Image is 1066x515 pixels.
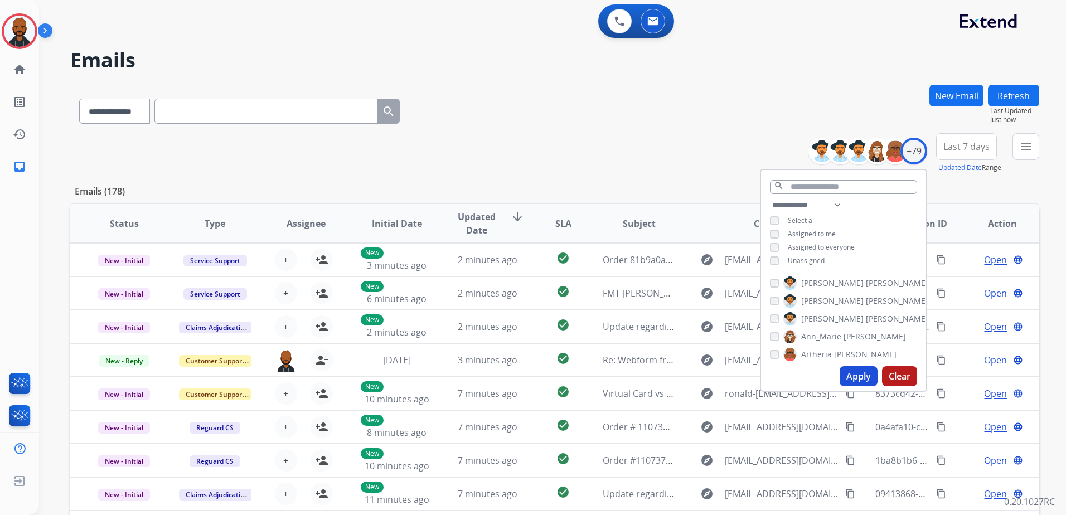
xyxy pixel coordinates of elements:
[725,353,839,367] span: [EMAIL_ADDRESS][DOMAIN_NAME]
[936,133,997,160] button: Last 7 days
[834,349,897,360] span: [PERSON_NAME]
[367,326,427,338] span: 2 minutes ago
[183,288,247,300] span: Service Support
[844,331,906,342] span: [PERSON_NAME]
[801,331,841,342] span: Ann_Marie
[788,229,836,239] span: Assigned to me
[555,217,571,230] span: SLA
[275,249,297,271] button: +
[801,295,864,307] span: [PERSON_NAME]
[1013,489,1023,499] mat-icon: language
[700,387,714,400] mat-icon: explore
[205,217,225,230] span: Type
[623,217,656,230] span: Subject
[866,295,928,307] span: [PERSON_NAME]
[190,422,240,434] span: Reguard CS
[98,288,150,300] span: New - Initial
[801,349,832,360] span: Artheria
[458,287,517,299] span: 2 minutes ago
[13,95,26,109] mat-icon: list_alt
[1013,422,1023,432] mat-icon: language
[458,254,517,266] span: 2 minutes ago
[754,217,797,230] span: Customer
[315,454,328,467] mat-icon: person_add
[315,320,328,333] mat-icon: person_add
[700,487,714,501] mat-icon: explore
[603,354,870,366] span: Re: Webform from [EMAIL_ADDRESS][DOMAIN_NAME] on [DATE]
[984,286,1007,300] span: Open
[361,381,384,392] p: New
[98,455,150,467] span: New - Initial
[315,286,328,300] mat-icon: person_add
[788,256,825,265] span: Unassigned
[866,313,928,324] span: [PERSON_NAME]
[725,387,839,400] span: ronald-[EMAIL_ADDRESS][DOMAIN_NAME]
[556,251,570,265] mat-icon: check_circle
[700,320,714,333] mat-icon: explore
[700,420,714,434] mat-icon: explore
[725,286,839,300] span: [EMAIL_ADDRESS][DOMAIN_NAME]
[452,210,502,237] span: Updated Date
[179,388,251,400] span: Customer Support
[936,255,946,265] mat-icon: content_copy
[367,293,427,305] span: 6 minutes ago
[283,387,288,400] span: +
[725,487,839,501] span: [EMAIL_ADDRESS][DOMAIN_NAME]
[275,349,297,372] img: agent-avatar
[383,354,411,366] span: [DATE]
[458,454,517,467] span: 7 minutes ago
[936,455,946,465] mat-icon: content_copy
[183,255,247,266] span: Service Support
[365,493,429,506] span: 11 minutes ago
[875,387,1043,400] span: 8373cd42-903b-4f7a-950e-5e86eac5efd8
[725,320,839,333] span: [EMAIL_ADDRESS][DOMAIN_NAME]
[287,217,326,230] span: Assignee
[283,320,288,333] span: +
[1013,288,1023,298] mat-icon: language
[943,144,990,149] span: Last 7 days
[275,416,297,438] button: +
[603,387,696,400] span: Virtual Card vs Refund
[556,285,570,298] mat-icon: check_circle
[875,454,1040,467] span: 1ba8b1b6-fad8-476b-9f53-a08c7fac1f01
[4,16,35,47] img: avatar
[801,278,864,289] span: [PERSON_NAME]
[603,421,683,433] span: Order # 110737790
[511,210,524,224] mat-icon: arrow_downward
[845,422,855,432] mat-icon: content_copy
[603,254,798,266] span: Order 81b9a0ad-9f5e-4560-b926-591fac0498cd
[315,487,328,501] mat-icon: person_add
[700,286,714,300] mat-icon: explore
[283,286,288,300] span: +
[984,487,1007,501] span: Open
[700,253,714,266] mat-icon: explore
[1013,455,1023,465] mat-icon: language
[948,204,1039,243] th: Action
[556,485,570,499] mat-icon: check_circle
[458,387,517,400] span: 7 minutes ago
[458,421,517,433] span: 7 minutes ago
[179,489,255,501] span: Claims Adjudication
[315,420,328,434] mat-icon: person_add
[603,454,681,467] span: Order #110737790
[774,181,784,191] mat-icon: search
[365,393,429,405] span: 10 minutes ago
[936,322,946,332] mat-icon: content_copy
[938,163,1001,172] span: Range
[936,422,946,432] mat-icon: content_copy
[984,353,1007,367] span: Open
[283,454,288,467] span: +
[929,85,983,106] button: New Email
[275,282,297,304] button: +
[179,322,255,333] span: Claims Adjudication
[603,287,691,299] span: FMT [PERSON_NAME]
[179,355,251,367] span: Customer Support
[725,253,839,266] span: [EMAIL_ADDRESS][DOMAIN_NAME]
[361,448,384,459] p: New
[984,454,1007,467] span: Open
[275,382,297,405] button: +
[13,63,26,76] mat-icon: home
[1004,495,1055,508] p: 0.20.1027RC
[283,253,288,266] span: +
[367,259,427,271] span: 3 minutes ago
